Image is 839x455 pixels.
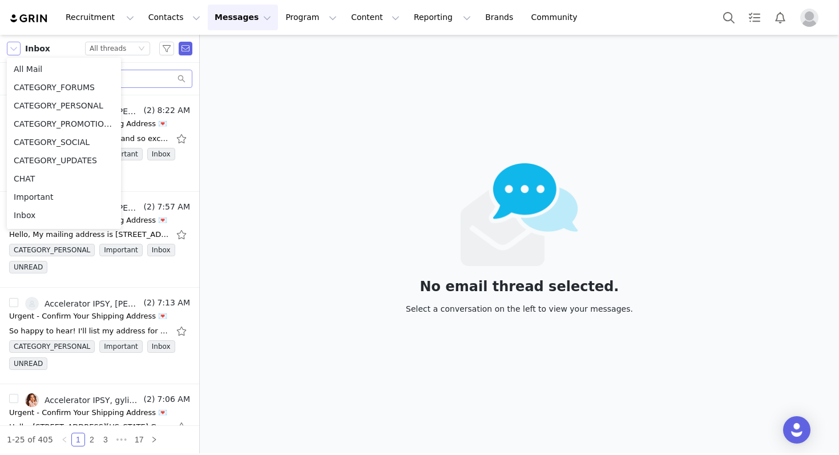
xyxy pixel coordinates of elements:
img: ee6eeb3d-703b-4684-bfe6-beb95aa48e85--s.jpg [25,297,39,311]
li: CATEGORY_SOCIAL [7,133,121,151]
span: Inbox [147,148,175,160]
i: icon: left [61,436,68,443]
a: Accelerator IPSY, [PERSON_NAME] [25,297,142,311]
button: Content [344,5,406,30]
i: icon: right [151,436,158,443]
li: CATEGORY_PROMOTIONS [7,115,121,133]
span: ••• [112,433,131,446]
span: (2) [142,393,155,405]
a: Accelerator IPSY, gylian [PERSON_NAME] [25,393,142,407]
li: Previous Page [58,433,71,446]
li: CATEGORY_FORUMS [7,78,121,96]
a: Tasks [742,5,767,30]
a: 17 [131,433,147,446]
span: (2) [142,201,155,213]
span: Inbox [25,43,50,55]
li: Next 3 Pages [112,433,131,446]
div: All threads [90,42,126,55]
a: 3 [99,433,112,446]
button: Profile [793,9,830,27]
li: 1 [71,433,85,446]
span: Inbox [147,244,175,256]
li: 6888 [7,224,121,243]
span: Important [99,148,143,160]
li: CATEGORY_PERSONAL [7,96,121,115]
div: Hello, 1881 Napoli Drive, Saint Cloud Florida 34771 Gylian Ramirez (Gylianmakeup) El mar, 30 sept... [9,421,169,433]
div: Hello, My mailing address is 7879 Baysinger St, Downey, CA 90241. Looking forward to being apart ... [9,229,169,240]
span: Inbox [147,340,175,353]
li: 1-25 of 405 [7,433,53,446]
a: 1 [72,433,84,446]
img: 95ea19da-519b-46ae-96be-bf04cb44b777.jpg [25,393,39,407]
img: placeholder-profile.jpg [800,9,818,27]
li: CATEGORY_UPDATES [7,151,121,170]
span: CATEGORY_PERSONAL [9,340,95,353]
button: Reporting [407,5,478,30]
li: 17 [131,433,148,446]
div: Open Intercom Messenger [783,416,810,444]
div: Select a conversation on the left to view your messages. [406,303,633,315]
div: No email thread selected. [406,280,633,293]
button: Contacts [142,5,207,30]
span: UNREAD [9,357,47,370]
i: icon: down [138,45,145,53]
span: UNREAD [9,261,47,273]
button: Messages [208,5,278,30]
span: Send Email [179,42,192,55]
li: 2 [85,433,99,446]
div: Accelerator IPSY, [PERSON_NAME] [45,299,142,308]
a: Brands [478,5,523,30]
li: 3 [99,433,112,446]
li: All Mail [7,60,121,78]
span: (2) [142,104,155,116]
img: emails-empty2x.png [461,163,579,266]
li: CHAT [7,170,121,188]
div: Urgent - Confirm Your Shipping Address 💌 [9,407,167,418]
img: grin logo [9,13,49,24]
li: Important [7,188,121,206]
button: Program [279,5,344,30]
a: Community [525,5,590,30]
div: So happy to hear! I'll list my address for you below, Thanks! Kayla Bomar 612 S Sweetwater Hills ... [9,325,169,337]
span: Important [99,340,143,353]
button: Recruitment [59,5,141,30]
a: 2 [86,433,98,446]
li: Next Page [147,433,161,446]
span: (2) [142,297,155,309]
div: Urgent - Confirm Your Shipping Address 💌 [9,311,167,322]
li: Inbox [7,206,121,224]
i: icon: search [178,75,185,83]
span: CATEGORY_PERSONAL [9,244,95,256]
span: Important [99,244,143,256]
button: Search [716,5,741,30]
div: Accelerator IPSY, gylian [PERSON_NAME] [45,396,142,405]
button: Notifications [768,5,793,30]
